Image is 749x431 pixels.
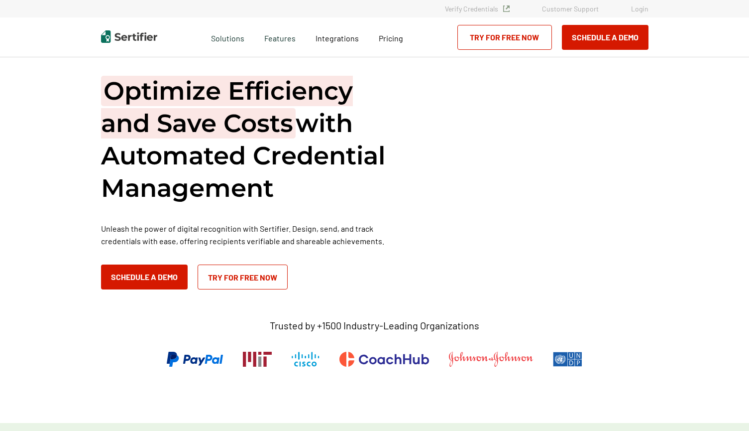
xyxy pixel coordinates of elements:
span: Integrations [316,33,359,43]
span: Optimize Efficiency and Save Costs [101,76,353,139]
a: Customer Support [542,4,599,13]
img: Cisco [292,352,320,367]
a: Integrations [316,31,359,43]
img: PayPal [167,352,223,367]
span: Pricing [379,33,403,43]
a: Login [631,4,648,13]
img: Verified [503,5,510,12]
h1: with Automated Credential Management [101,75,400,204]
img: Sertifier | Digital Credentialing Platform [101,30,157,43]
p: Unleash the power of digital recognition with Sertifier. Design, send, and track credentials with... [101,222,400,247]
img: Massachusetts Institute of Technology [243,352,272,367]
a: Try for Free Now [457,25,552,50]
p: Trusted by +1500 Industry-Leading Organizations [270,319,479,332]
a: Pricing [379,31,403,43]
img: Johnson & Johnson [449,352,533,367]
img: CoachHub [339,352,429,367]
span: Solutions [211,31,244,43]
img: UNDP [553,352,582,367]
span: Features [264,31,296,43]
a: Verify Credentials [445,4,510,13]
a: Try for Free Now [198,265,288,289]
